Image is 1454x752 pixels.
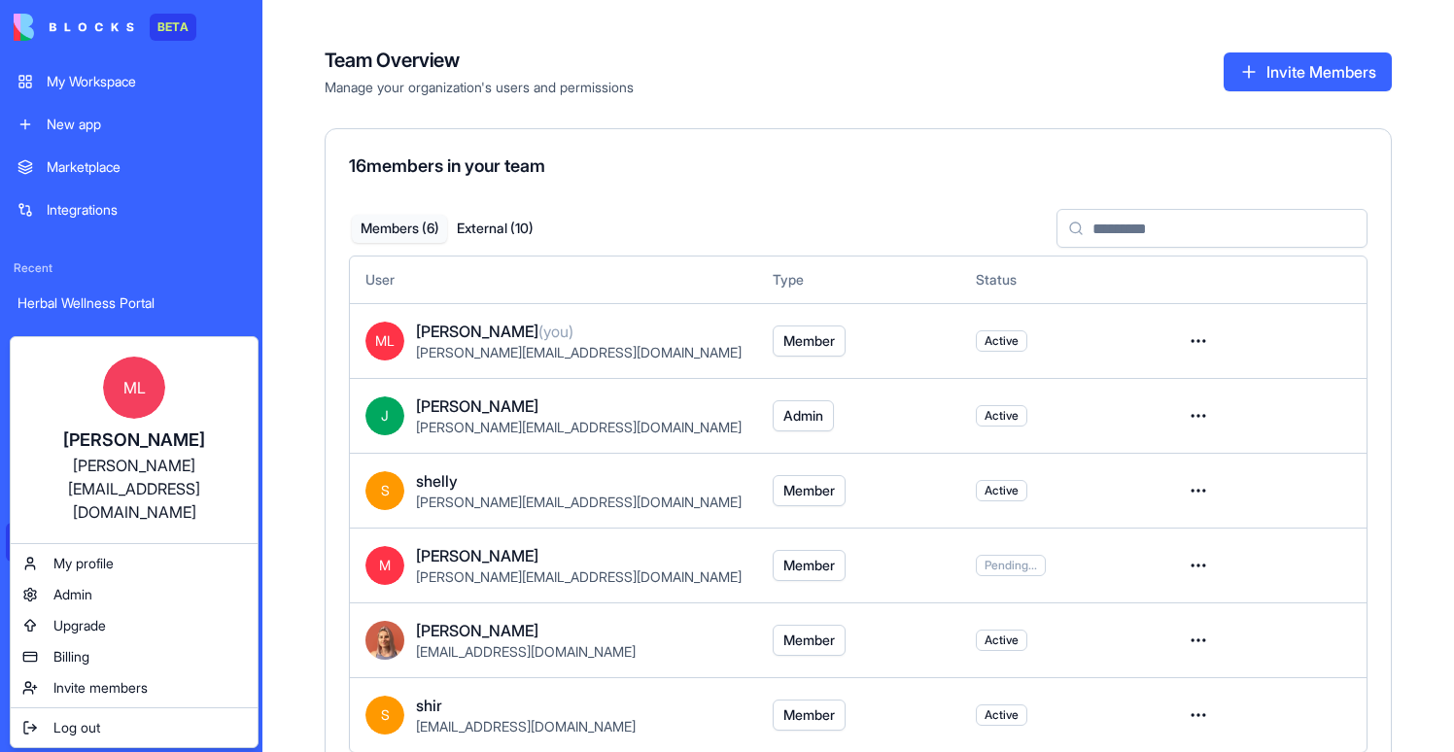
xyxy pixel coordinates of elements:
span: Upgrade [53,616,106,635]
span: Log out [53,718,100,737]
div: Herbal Wellness Portal [17,293,245,313]
a: Admin [15,579,254,610]
a: My profile [15,548,254,579]
a: Upgrade [15,610,254,641]
a: Billing [15,641,254,672]
span: Recent [6,260,257,276]
a: ML[PERSON_NAME][PERSON_NAME][EMAIL_ADDRESS][DOMAIN_NAME] [15,341,254,539]
span: ML [103,357,165,419]
span: Billing [53,647,89,667]
span: Admin [53,585,92,604]
div: [PERSON_NAME][EMAIL_ADDRESS][DOMAIN_NAME] [30,454,238,524]
span: Invite members [53,678,148,698]
a: Invite members [15,672,254,703]
div: [PERSON_NAME] [30,427,238,454]
span: My profile [53,554,114,573]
